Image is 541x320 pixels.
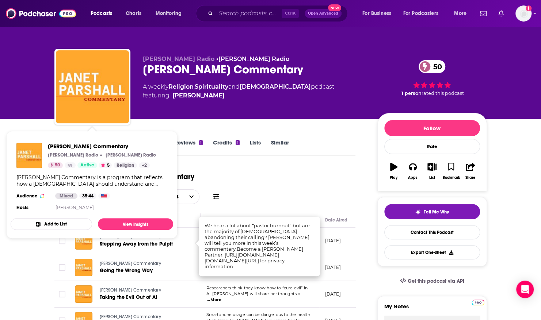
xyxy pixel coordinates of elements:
[172,91,225,100] a: Janet Parshall
[100,261,161,266] span: [PERSON_NAME] Commentary
[461,158,480,184] button: Share
[424,209,449,215] span: Tell Me Why
[100,287,187,294] a: [PERSON_NAME] Commentary
[143,55,214,62] span: [PERSON_NAME] Radio
[59,291,65,297] span: Toggle select row
[515,5,532,22] img: User Profile
[199,140,203,145] div: 1
[213,139,239,156] a: Credits1
[16,143,42,168] img: Janet Parshall Commentary
[415,209,421,215] img: tell me why sparkle
[100,294,157,300] span: Taking the Evil Out of AI
[54,172,194,181] h1: Episodes of [PERSON_NAME] Commentary
[401,90,422,96] span: 1 person
[48,152,98,158] p: [PERSON_NAME] Radio
[100,241,173,247] span: Stepping Away from the Pulpit
[143,82,334,100] div: A weekly podcast
[236,140,239,145] div: 1
[403,158,422,184] button: Apps
[206,291,300,296] span: AI. [PERSON_NAME] will share her thoughts o
[362,8,391,19] span: For Business
[216,55,289,62] span: •
[55,193,77,199] div: Mixed
[384,245,480,259] button: Export One-Sheet
[228,83,240,90] span: and
[55,162,60,169] span: 50
[91,8,112,19] span: Podcasts
[449,8,476,19] button: open menu
[207,297,221,303] span: ...More
[384,158,403,184] button: Play
[472,298,484,305] a: Pro website
[516,281,534,298] div: Open Intercom Messenger
[426,60,446,73] span: 50
[325,291,341,297] p: [DATE]
[325,264,341,270] p: [DATE]
[250,139,261,156] a: Lists
[429,176,435,180] div: List
[305,9,342,18] button: Open AdvancedNew
[477,7,489,20] a: Show notifications dropdown
[206,312,310,317] span: Smartphone usage can be dangerous to the health
[206,216,230,224] div: Description
[394,272,470,290] a: Get this podcast via API
[357,8,400,19] button: open menu
[16,174,167,187] div: [PERSON_NAME] Commentary is a program that reflects how a [DEMOGRAPHIC_DATA] should understand an...
[156,8,182,19] span: Monitoring
[100,261,187,267] a: [PERSON_NAME] Commentary
[11,218,92,230] button: Add to List
[308,12,338,15] span: Open Advanced
[384,225,480,239] a: Contact This Podcast
[98,218,173,230] a: View Insights
[203,5,355,22] div: Search podcasts, credits, & more...
[422,158,441,184] button: List
[515,5,532,22] span: Logged in as ShellB
[195,83,228,90] a: Spirituality
[143,91,334,100] span: featuring
[271,139,289,156] a: Similar
[139,162,150,168] a: +2
[85,8,122,19] button: open menu
[100,288,161,293] span: [PERSON_NAME] Commentary
[100,314,161,319] span: [PERSON_NAME] Commentary
[56,50,129,123] img: Janet Parshall Commentary
[99,162,112,168] button: 5
[422,90,464,96] span: rated this podcast
[205,223,310,269] span: We hear a lot about “pastor burnout” but are the majority of [DEMOGRAPHIC_DATA] abandoning their ...
[16,193,49,199] h3: Audience
[216,8,282,19] input: Search podcasts, credits, & more...
[472,300,484,305] img: Podchaser Pro
[151,8,191,19] button: open menu
[79,193,96,199] div: 35-44
[407,278,464,284] span: Get this podcast via API
[325,238,341,244] p: [DATE]
[59,238,65,244] span: Toggle select row
[16,205,28,211] h4: Hosts
[106,152,156,158] p: [PERSON_NAME] Radio
[174,139,203,156] a: Reviews1
[442,176,460,180] div: Bookmark
[390,176,397,180] div: Play
[126,8,141,19] span: Charts
[403,8,438,19] span: For Podcasters
[114,162,137,168] a: Religion
[80,162,94,169] span: Active
[282,9,299,18] span: Ctrl K
[104,152,156,158] a: Moody Radio[PERSON_NAME] Radio
[100,294,187,301] a: Taking the Evil Out of AI
[419,60,446,73] a: 50
[454,8,466,19] span: More
[77,162,97,168] a: Active
[384,303,480,316] label: My Notes
[194,83,195,90] span: ,
[384,204,480,219] button: tell me why sparkleTell Me Why
[100,267,187,274] a: Going the Wrong Way
[218,55,289,62] a: [PERSON_NAME] Radio
[442,158,461,184] button: Bookmark
[384,139,480,154] div: Rate
[384,120,480,136] button: Follow
[377,55,487,101] div: 50 1 personrated this podcast
[48,162,63,168] a: 50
